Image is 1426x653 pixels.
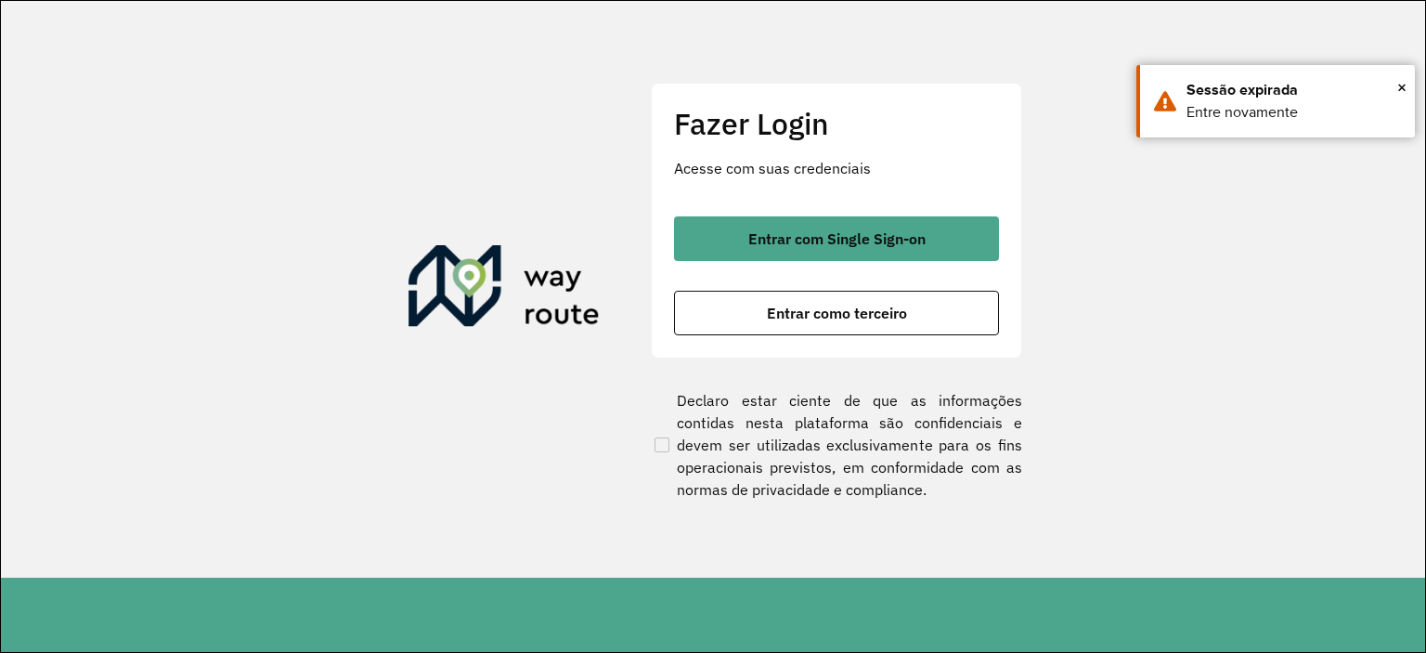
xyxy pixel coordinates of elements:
button: Close [1397,73,1407,101]
button: button [674,216,999,261]
h2: Fazer Login [674,106,999,141]
p: Acesse com suas credenciais [674,157,999,179]
span: × [1397,73,1407,101]
span: Entrar com Single Sign-on [748,231,926,246]
span: Entrar como terceiro [767,306,907,320]
div: Sessão expirada [1186,79,1401,101]
img: Roteirizador AmbevTech [408,245,600,334]
div: Entre novamente [1186,101,1401,124]
button: button [674,291,999,335]
label: Declaro estar ciente de que as informações contidas nesta plataforma são confidenciais e devem se... [651,389,1022,501]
